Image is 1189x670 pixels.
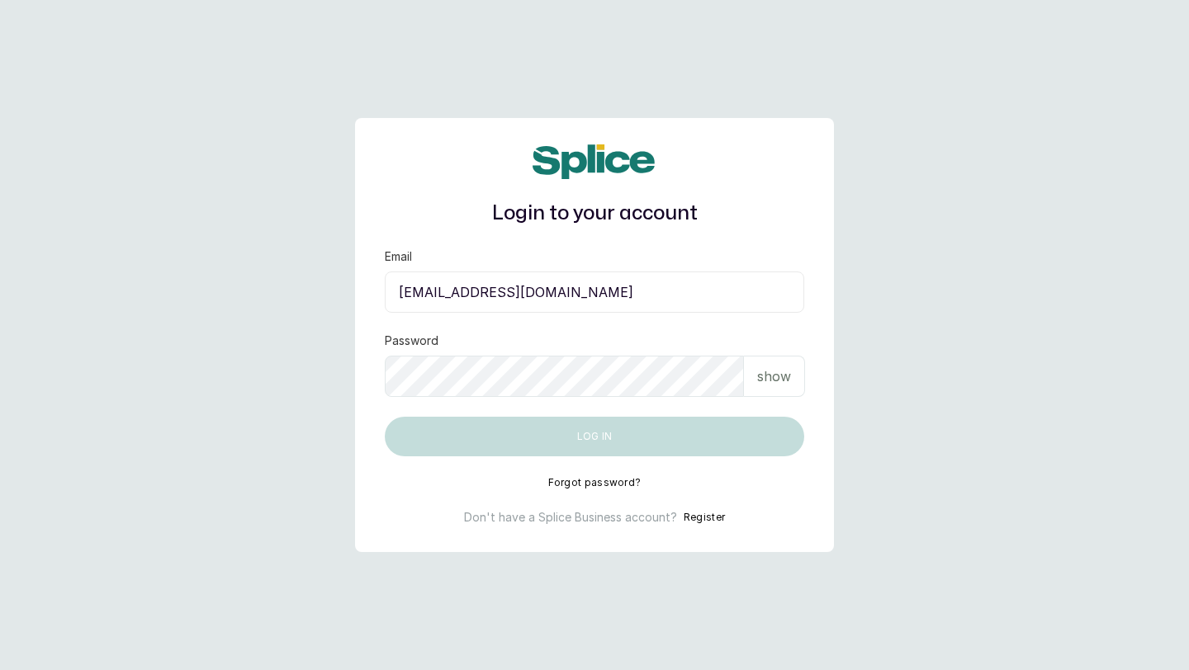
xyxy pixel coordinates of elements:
button: Forgot password? [548,476,642,489]
input: email@acme.com [385,271,804,313]
p: show [757,366,791,386]
button: Register [684,509,725,526]
label: Email [385,248,412,265]
p: Don't have a Splice Business account? [464,509,677,526]
button: Log in [385,417,804,456]
h1: Login to your account [385,199,804,229]
label: Password [385,333,438,349]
